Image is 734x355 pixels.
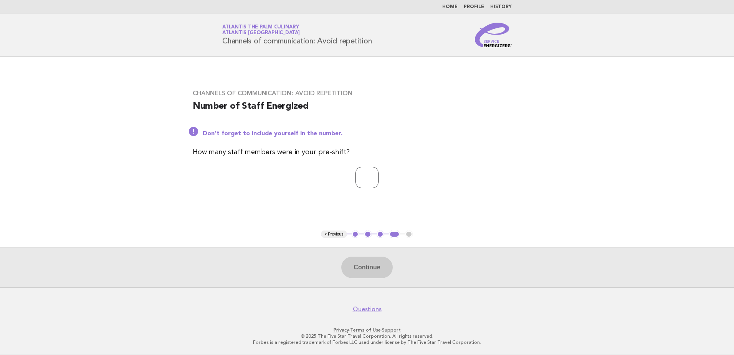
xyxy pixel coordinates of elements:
[352,231,359,238] button: 1
[132,339,602,345] p: Forbes is a registered trademark of Forbes LLC used under license by The Five Star Travel Corpora...
[132,327,602,333] p: · ·
[350,327,381,333] a: Terms of Use
[193,90,541,97] h3: Channels of communication: Avoid repetition
[442,5,458,9] a: Home
[389,231,400,238] button: 4
[377,231,384,238] button: 3
[193,100,541,119] h2: Number of Staff Energized
[193,147,541,158] p: How many staff members were in your pre-shift?
[334,327,349,333] a: Privacy
[132,333,602,339] p: © 2025 The Five Star Travel Corporation. All rights reserved.
[222,31,300,36] span: Atlantis [GEOGRAPHIC_DATA]
[222,25,300,35] a: Atlantis The Palm CulinaryAtlantis [GEOGRAPHIC_DATA]
[490,5,512,9] a: History
[364,231,372,238] button: 2
[475,23,512,47] img: Service Energizers
[382,327,401,333] a: Support
[321,231,346,238] button: < Previous
[203,130,541,138] p: Don't forget to include yourself in the number.
[464,5,484,9] a: Profile
[353,305,382,313] a: Questions
[222,25,372,45] h1: Channels of communication: Avoid repetition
